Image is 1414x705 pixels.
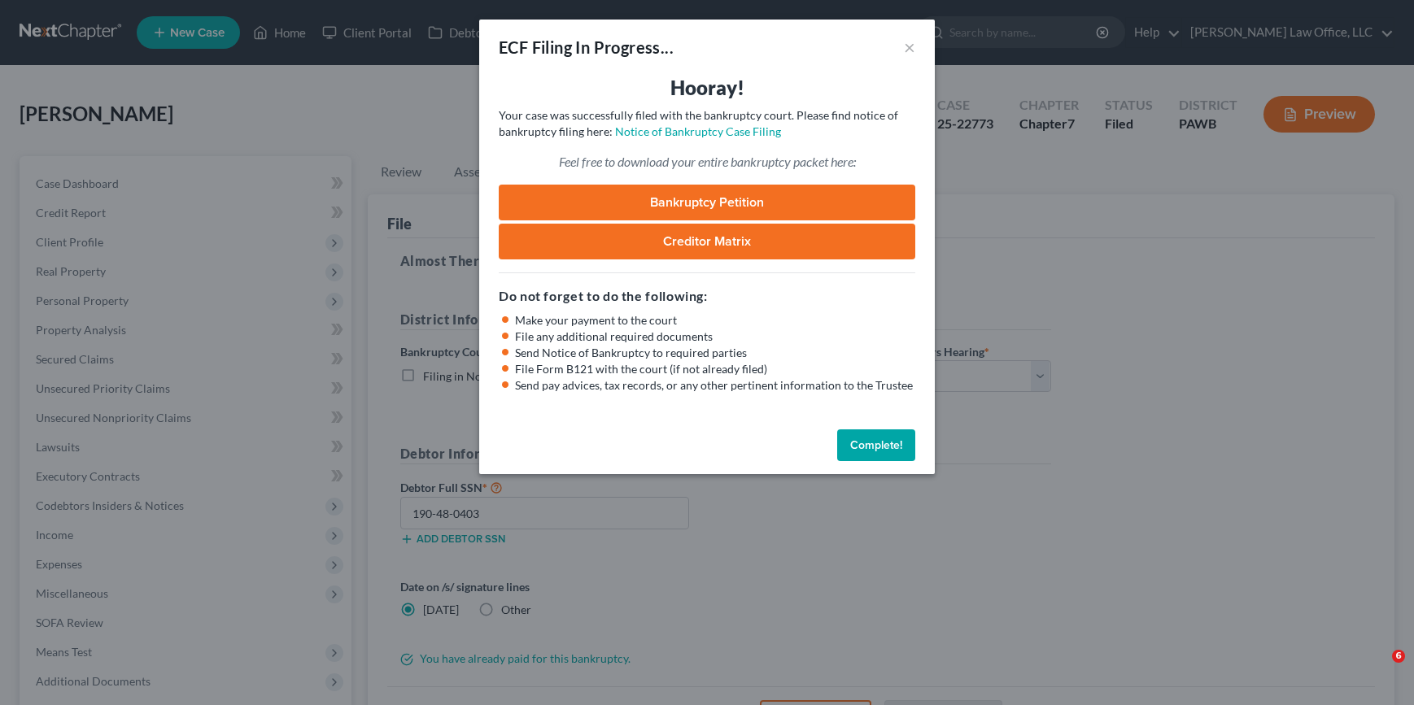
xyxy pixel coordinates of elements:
[515,361,915,377] li: File Form B121 with the court (if not already filed)
[1392,650,1405,663] span: 6
[837,429,915,462] button: Complete!
[515,329,915,345] li: File any additional required documents
[499,108,898,138] span: Your case was successfully filed with the bankruptcy court. Please find notice of bankruptcy fili...
[499,286,915,306] h5: Do not forget to do the following:
[615,124,781,138] a: Notice of Bankruptcy Case Filing
[515,345,915,361] li: Send Notice of Bankruptcy to required parties
[515,377,915,394] li: Send pay advices, tax records, or any other pertinent information to the Trustee
[1359,650,1398,689] iframe: Intercom live chat
[499,153,915,172] p: Feel free to download your entire bankruptcy packet here:
[499,36,674,59] div: ECF Filing In Progress...
[515,312,915,329] li: Make your payment to the court
[499,75,915,101] h3: Hooray!
[904,37,915,57] button: ×
[499,185,915,220] a: Bankruptcy Petition
[499,224,915,259] a: Creditor Matrix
